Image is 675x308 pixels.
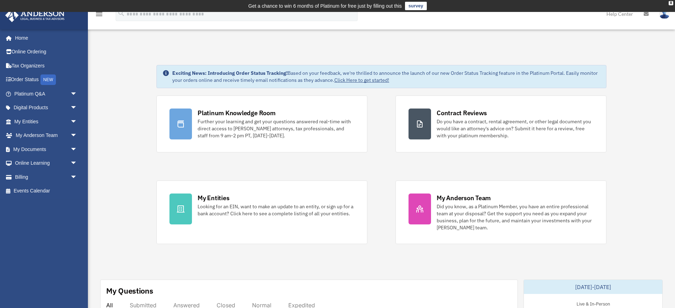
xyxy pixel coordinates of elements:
[396,96,606,152] a: Contract Reviews Do you have a contract, rental agreement, or other legal document you would like...
[95,12,103,18] a: menu
[5,129,88,143] a: My Anderson Teamarrow_drop_down
[172,70,288,76] strong: Exciting News: Introducing Order Status Tracking!
[5,114,88,129] a: My Entitiesarrow_drop_down
[437,109,487,117] div: Contract Reviews
[5,87,88,101] a: Platinum Q&Aarrow_drop_down
[198,203,354,217] div: Looking for an EIN, want to make an update to an entity, or sign up for a bank account? Click her...
[5,184,88,198] a: Events Calendar
[70,101,84,115] span: arrow_drop_down
[70,114,84,129] span: arrow_drop_down
[524,280,662,294] div: [DATE]-[DATE]
[70,142,84,157] span: arrow_drop_down
[5,142,88,156] a: My Documentsarrow_drop_down
[70,87,84,101] span: arrow_drop_down
[5,45,88,59] a: Online Ordering
[198,109,276,117] div: Platinum Knowledge Room
[5,31,84,45] a: Home
[70,170,84,184] span: arrow_drop_down
[70,156,84,171] span: arrow_drop_down
[571,300,616,307] div: Live & In-Person
[5,73,88,87] a: Order StatusNEW
[437,194,491,202] div: My Anderson Team
[334,77,389,83] a: Click Here to get started!
[95,10,103,18] i: menu
[70,129,84,143] span: arrow_drop_down
[117,9,125,17] i: search
[5,156,88,170] a: Online Learningarrow_drop_down
[248,2,402,10] div: Get a chance to win 6 months of Platinum for free just by filling out this
[669,1,673,5] div: close
[198,194,229,202] div: My Entities
[405,2,427,10] a: survey
[437,203,593,231] div: Did you know, as a Platinum Member, you have an entire professional team at your disposal? Get th...
[156,181,367,244] a: My Entities Looking for an EIN, want to make an update to an entity, or sign up for a bank accoun...
[659,9,670,19] img: User Pic
[5,170,88,184] a: Billingarrow_drop_down
[3,8,67,22] img: Anderson Advisors Platinum Portal
[40,74,56,85] div: NEW
[156,96,367,152] a: Platinum Knowledge Room Further your learning and get your questions answered real-time with dire...
[5,101,88,115] a: Digital Productsarrow_drop_down
[437,118,593,139] div: Do you have a contract, rental agreement, or other legal document you would like an attorney's ad...
[172,70,600,84] div: Based on your feedback, we're thrilled to announce the launch of our new Order Status Tracking fe...
[5,59,88,73] a: Tax Organizers
[198,118,354,139] div: Further your learning and get your questions answered real-time with direct access to [PERSON_NAM...
[106,286,153,296] div: My Questions
[396,181,606,244] a: My Anderson Team Did you know, as a Platinum Member, you have an entire professional team at your...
